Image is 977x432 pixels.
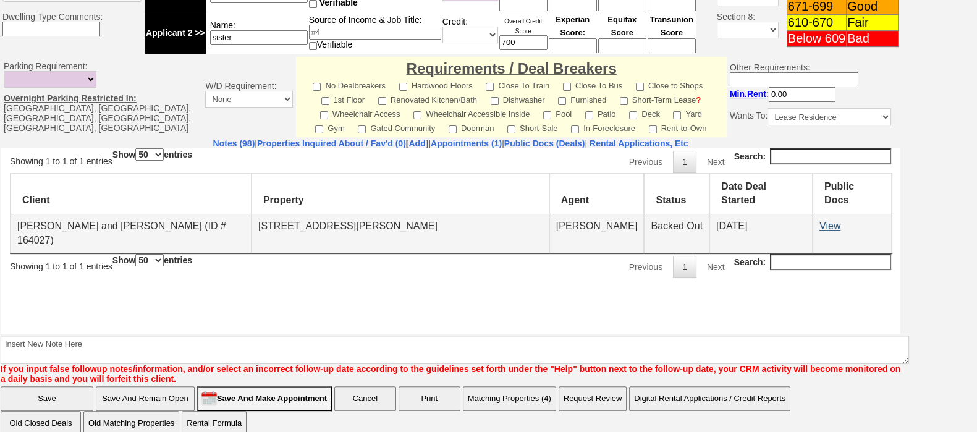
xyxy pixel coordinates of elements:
[9,106,112,125] div: Showing 1 to 1 of 1 entries
[727,57,894,137] td: Other Requirements:
[1,386,93,411] input: Save
[463,386,556,411] button: Matching Properties (4)
[313,77,386,91] label: No Dealbreakers
[559,386,627,411] button: Request Review
[543,111,551,119] input: Pool
[449,120,494,134] label: Doorman
[556,15,590,37] font: Experian Score:
[315,125,323,133] input: Gym
[320,111,328,119] input: Wheelchair Access
[585,106,616,120] label: Patio
[413,111,421,119] input: Wheelchair Accessible Inside
[563,77,622,91] label: Close To Bus
[499,35,548,50] input: Ask Customer: Do You Know Your Overall Credit Score
[213,138,255,148] a: Notes (98)
[145,12,206,54] td: Applicant 2 >>
[672,108,696,130] a: 1
[1,57,202,137] td: Parking Requirement: [GEOGRAPHIC_DATA], [GEOGRAPHIC_DATA], [GEOGRAPHIC_DATA], [GEOGRAPHIC_DATA], ...
[413,106,530,120] label: Wheelchair Accessible Inside
[135,106,163,118] select: Showentries
[202,57,296,137] td: W/D Requirement:
[730,89,766,99] b: Min.
[543,106,572,120] label: Pool
[378,97,386,105] input: Renovated Kitchen/Bath
[558,97,566,105] input: Furnished
[648,38,696,53] input: Ask Customer: Do You Know Your Transunion Credit Score
[358,125,366,133] input: Gated Community
[769,106,890,122] input: Search:
[1,336,909,364] textarea: Insert New Note Here
[449,125,457,133] input: Doorman
[730,89,835,99] nobr: :
[734,106,890,122] label: Search:
[96,386,195,411] input: Save And Remain Open
[10,66,251,105] td: [PERSON_NAME] and [PERSON_NAME] (ID # 164027)
[673,106,702,120] label: Yard
[643,25,709,67] th: Status
[399,83,407,91] input: Hardwood Floors
[378,91,477,106] label: Renovated Kitchen/Bath
[558,91,606,106] label: Furnished
[251,66,549,105] td: [STREET_ADDRESS][PERSON_NAME]
[747,89,766,99] span: Rent
[358,120,435,134] label: Gated Community
[197,386,332,411] input: Save And Make Appointment
[549,25,644,67] th: Agent
[620,91,701,106] label: Short-Term Lease
[709,25,812,67] th: Date Deal Started
[673,111,681,119] input: Yard
[549,66,644,105] td: [PERSON_NAME]
[636,77,703,91] label: Close to Shops
[730,111,891,121] nobr: Wants To:
[504,18,542,35] font: Overall Credit Score
[4,93,137,103] u: Overnight Parking Restricted In:
[787,15,846,31] td: 610-670
[672,2,696,25] a: 1
[697,2,734,25] a: Next
[504,138,585,148] a: Public Docs (Deals)
[787,31,846,47] td: Below 609
[431,138,502,148] a: Appointments (1)
[442,12,499,54] td: Credit:
[507,125,515,133] input: Short-Sale
[399,386,460,411] button: Print
[585,111,593,119] input: Patio
[1,138,900,148] center: | | | |
[112,106,192,118] label: Show entries
[408,138,425,148] a: Add
[251,25,549,67] th: Property
[571,125,579,133] input: In-Foreclosure
[649,125,657,133] input: Rent-to-Own
[590,138,688,148] nobr: Rental Applications, Etc
[571,120,635,134] label: In-Foreclosure
[334,386,396,411] button: Cancel
[636,83,644,91] input: Close to Shops
[491,97,499,105] input: Dishwasher
[206,12,308,54] td: Name:
[320,106,400,120] label: Wheelchair Access
[321,97,329,105] input: 1st Floor
[643,66,709,105] td: Backed Out
[629,386,790,411] button: Digital Rental Applications / Credit Reports
[819,72,840,83] a: View
[629,111,637,119] input: Deck
[709,66,812,105] td: [DATE]
[696,95,701,104] a: ?
[308,12,442,54] td: Source of Income & Job Title: Verifiable
[1,364,900,384] font: If you input false followup notes/information, and/or select an incorrect follow-up date accordin...
[619,2,671,25] a: Previous
[313,83,321,91] input: No Dealbreakers
[587,138,688,148] a: Rental Applications, Etc
[847,31,899,47] td: Bad
[650,15,693,37] font: Transunion Score
[491,91,545,106] label: Dishwasher
[812,25,891,67] th: Public Docs
[649,120,707,134] label: Rent-to-Own
[549,38,597,53] input: Ask Customer: Do You Know Your Experian Credit Score
[321,91,365,106] label: 1st Floor
[486,83,494,91] input: Close To Train
[399,77,473,91] label: Hardwood Floors
[315,120,344,134] label: Gym
[847,15,899,31] td: Fair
